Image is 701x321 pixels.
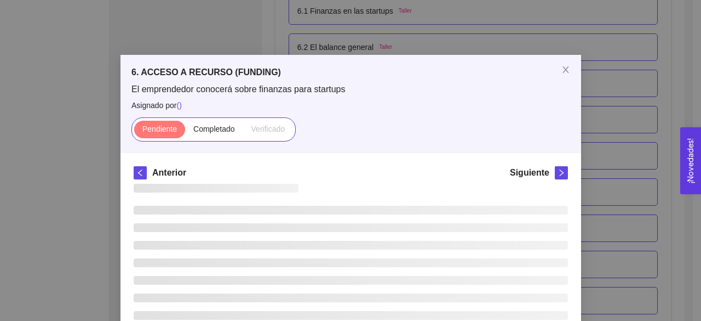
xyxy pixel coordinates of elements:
span: Asignado por [131,99,570,111]
span: ( ) [176,101,181,110]
span: Completado [193,125,235,133]
span: El emprendedor conocerá sobre finanzas para startups [131,83,570,95]
span: close [561,65,570,74]
h5: Siguiente [509,166,549,179]
button: left [134,166,147,179]
h5: Anterior [152,166,186,179]
span: Verificado [251,125,284,133]
button: Close [550,55,581,86]
span: left [134,169,146,177]
button: right [555,166,568,179]
h5: 6. ACCESO A RECURSO (FUNDING) [131,66,570,79]
span: Pendiente [142,125,176,133]
span: right [555,169,567,177]
button: Open Feedback Widget [680,127,701,194]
